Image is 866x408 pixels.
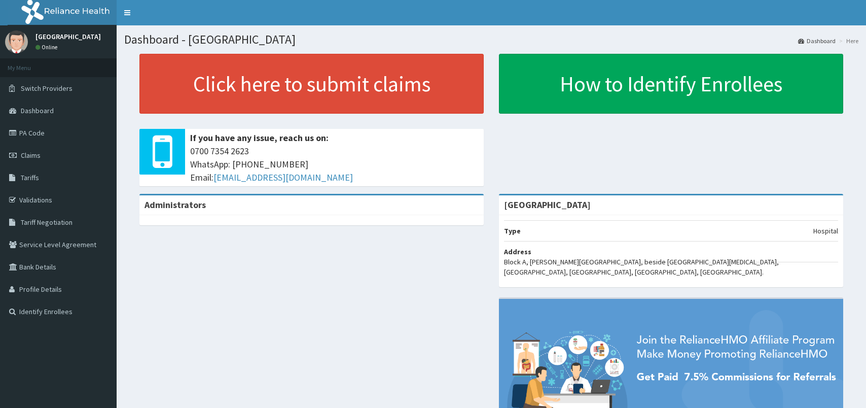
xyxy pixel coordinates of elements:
[21,106,54,115] span: Dashboard
[504,226,521,235] b: Type
[499,54,843,114] a: How to Identify Enrollees
[5,30,28,53] img: User Image
[21,218,73,227] span: Tariff Negotiation
[35,44,60,51] a: Online
[504,257,838,277] p: Block A, [PERSON_NAME][GEOGRAPHIC_DATA], beside [GEOGRAPHIC_DATA][MEDICAL_DATA], [GEOGRAPHIC_DATA...
[813,226,838,236] p: Hospital
[21,173,39,182] span: Tariffs
[213,172,353,183] a: [EMAIL_ADDRESS][DOMAIN_NAME]
[139,54,484,114] a: Click here to submit claims
[504,199,591,211] strong: [GEOGRAPHIC_DATA]
[190,132,329,144] b: If you have any issue, reach us on:
[124,33,858,46] h1: Dashboard - [GEOGRAPHIC_DATA]
[504,247,531,256] b: Address
[190,145,479,184] span: 0700 7354 2623 WhatsApp: [PHONE_NUMBER] Email:
[21,151,41,160] span: Claims
[798,37,836,45] a: Dashboard
[837,37,858,45] li: Here
[21,84,73,93] span: Switch Providers
[35,33,101,40] p: [GEOGRAPHIC_DATA]
[145,199,206,211] b: Administrators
